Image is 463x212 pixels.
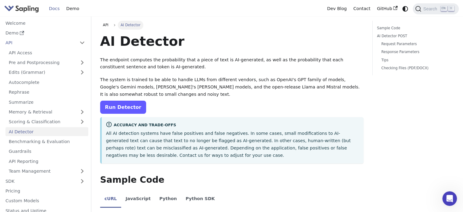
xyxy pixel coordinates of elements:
[106,121,359,129] div: Accuracy and Trade-offs
[5,137,88,146] a: Benchmarking & Evaluation
[5,48,88,57] a: API Access
[381,65,450,71] a: Checking Files (PDF/DOCX)
[2,19,88,27] a: Welcome
[63,4,82,13] a: Demo
[2,196,88,205] a: Custom Models
[5,58,88,67] a: Pre and Postprocessing
[4,4,41,13] a: Sapling.ai
[5,117,88,126] a: Scoring & Classification
[448,6,454,11] kbd: K
[5,157,88,166] a: API Reporting
[377,33,452,39] a: AI Detector POST
[5,68,88,77] a: Edits (Grammar)
[118,21,143,29] span: AI Detector
[5,88,88,97] a: Rephrase
[324,4,350,13] a: Dev Blog
[2,177,76,185] a: SDK
[100,21,111,29] a: API
[2,29,88,38] a: Demo
[100,76,363,98] p: The system is trained to be able to handle LLMs from different vendors, such as OpenAI's GPT fami...
[5,147,88,156] a: Guardrails
[377,25,452,31] a: Sample Code
[374,4,401,13] a: GitHub
[155,191,181,208] li: Python
[100,101,146,114] a: Run Detector
[442,191,457,206] iframe: Intercom live chat
[103,23,108,27] span: API
[5,167,88,176] a: Team Management
[100,33,363,49] h1: AI Detector
[401,4,410,13] button: Switch between dark and light mode (currently system mode)
[5,127,88,136] a: AI Detector
[413,3,458,14] button: Search (Ctrl+K)
[421,6,441,11] span: Search
[106,130,359,159] p: All AI detection systems have false positives and false negatives. In some cases, small modificat...
[4,4,39,13] img: Sapling.ai
[76,38,88,47] button: Collapse sidebar category 'API'
[2,38,76,47] a: API
[100,191,121,208] li: cURL
[181,191,219,208] li: Python SDK
[100,21,363,29] nav: Breadcrumbs
[46,4,63,13] a: Docs
[2,187,88,196] a: Pricing
[121,191,155,208] li: JavaScript
[5,78,88,87] a: Autocomplete
[5,98,88,106] a: Summarize
[76,177,88,185] button: Expand sidebar category 'SDK'
[381,41,450,47] a: Request Parameters
[381,57,450,63] a: Tips
[5,108,88,117] a: Memory & Retrieval
[100,174,363,185] h2: Sample Code
[381,49,450,55] a: Response Parameters
[100,56,363,71] p: The endpoint computes the probability that a piece of text is AI-generated, as well as the probab...
[350,4,374,13] a: Contact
